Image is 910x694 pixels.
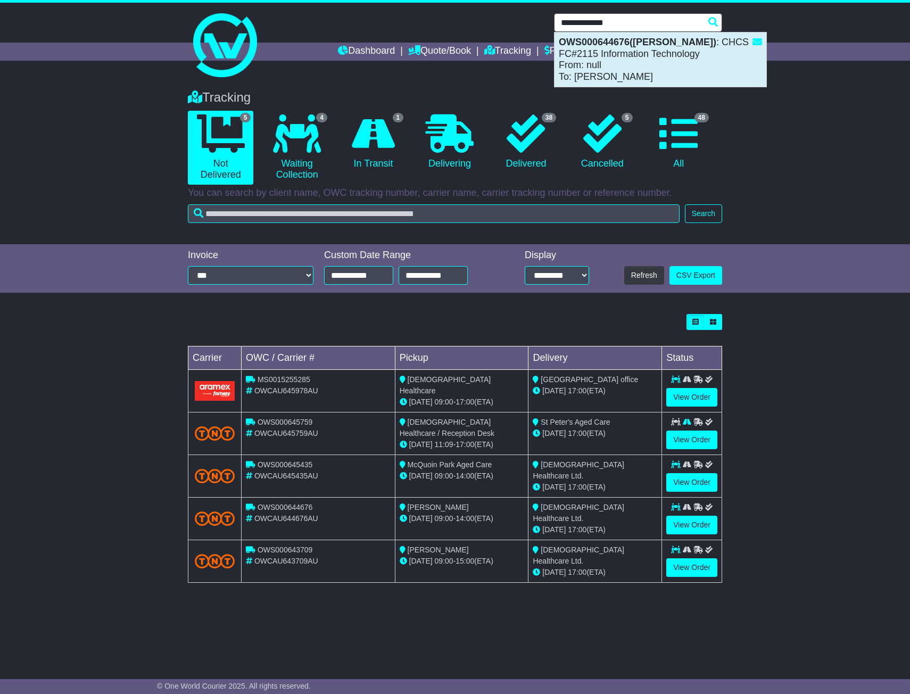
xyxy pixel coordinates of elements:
span: 17:00 [568,568,586,576]
span: 11:09 [435,440,453,449]
span: 14:00 [456,514,474,523]
span: 17:00 [456,398,474,406]
img: Aramex.png [195,381,235,401]
span: [DATE] [542,525,566,534]
div: - (ETA) [400,396,524,408]
a: View Order [666,388,717,407]
td: OWC / Carrier # [242,346,395,370]
span: 5 [240,113,251,122]
span: OWCAU643709AU [254,557,318,565]
a: 38 Delivered [493,111,559,173]
div: (ETA) [533,524,657,535]
span: 17:00 [568,525,586,534]
span: MS0015255285 [258,375,310,384]
div: (ETA) [533,482,657,493]
span: [GEOGRAPHIC_DATA] office [541,375,638,384]
div: Invoice [188,250,313,261]
span: 15:00 [456,557,474,565]
span: 17:00 [456,440,474,449]
span: OWCAU645759AU [254,429,318,437]
div: - (ETA) [400,513,524,524]
img: TNT_Domestic.png [195,469,235,483]
a: View Order [666,473,717,492]
span: OWCAU645978AU [254,386,318,395]
div: (ETA) [533,567,657,578]
span: 17:00 [568,386,586,395]
span: McQuoin Park Aged Care [408,460,492,469]
span: [DATE] [542,483,566,491]
span: St Peter's Aged Care [541,418,610,426]
div: Custom Date Range [324,250,495,261]
a: Quote/Book [408,43,471,61]
a: 4 Waiting Collection [264,111,329,185]
div: (ETA) [533,385,657,396]
span: [DATE] [409,472,433,480]
a: Dashboard [338,43,395,61]
span: [DATE] [409,557,433,565]
span: [DEMOGRAPHIC_DATA] Healthcare Ltd. [533,460,624,480]
td: Pickup [395,346,528,370]
td: Delivery [528,346,662,370]
span: [DEMOGRAPHIC_DATA] Healthcare / Reception Desk [400,418,494,437]
span: 5 [622,113,633,122]
a: 1 In Transit [341,111,406,173]
a: Financials [544,43,593,61]
span: [DATE] [542,568,566,576]
span: 17:00 [568,429,586,437]
img: TNT_Domestic.png [195,426,235,441]
span: 09:00 [435,514,453,523]
td: Carrier [188,346,242,370]
span: [DATE] [409,514,433,523]
a: 5 Not Delivered [188,111,253,185]
div: - (ETA) [400,556,524,567]
span: 4 [316,113,327,122]
span: OWS000643709 [258,546,313,554]
span: 48 [694,113,709,122]
span: 09:00 [435,398,453,406]
span: © One World Courier 2025. All rights reserved. [157,682,311,690]
img: TNT_Domestic.png [195,511,235,526]
span: [DATE] [542,429,566,437]
span: [DEMOGRAPHIC_DATA] Healthcare Ltd. [533,546,624,565]
strong: OWS000644676([PERSON_NAME]) [559,37,716,47]
a: View Order [666,516,717,534]
button: Refresh [624,266,664,285]
a: View Order [666,558,717,577]
span: 1 [393,113,404,122]
span: [DEMOGRAPHIC_DATA] Healthcare Ltd. [533,503,624,523]
span: [PERSON_NAME] [408,503,469,511]
p: You can search by client name, OWC tracking number, carrier name, carrier tracking number or refe... [188,187,722,199]
span: [DATE] [409,398,433,406]
div: - (ETA) [400,439,524,450]
span: [DATE] [542,386,566,395]
span: [PERSON_NAME] [408,546,469,554]
a: CSV Export [669,266,722,285]
div: Display [525,250,589,261]
img: TNT_Domestic.png [195,554,235,568]
a: 48 All [646,111,712,173]
span: 09:00 [435,472,453,480]
span: OWS000644676 [258,503,313,511]
span: 38 [542,113,556,122]
span: OWCAU645435AU [254,472,318,480]
a: View Order [666,431,717,449]
a: 5 Cancelled [569,111,635,173]
div: : CHCS FC#2115 Information Technology From: null To: [PERSON_NAME] [555,32,766,87]
button: Search [685,204,722,223]
span: 14:00 [456,472,474,480]
span: 17:00 [568,483,586,491]
span: [DATE] [409,440,433,449]
span: 09:00 [435,557,453,565]
td: Status [662,346,722,370]
div: (ETA) [533,428,657,439]
a: Tracking [484,43,531,61]
span: [DEMOGRAPHIC_DATA] Healthcare [400,375,491,395]
a: Delivering [417,111,482,173]
span: OWCAU644676AU [254,514,318,523]
span: OWS000645759 [258,418,313,426]
div: - (ETA) [400,470,524,482]
div: Tracking [183,90,727,105]
span: OWS000645435 [258,460,313,469]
